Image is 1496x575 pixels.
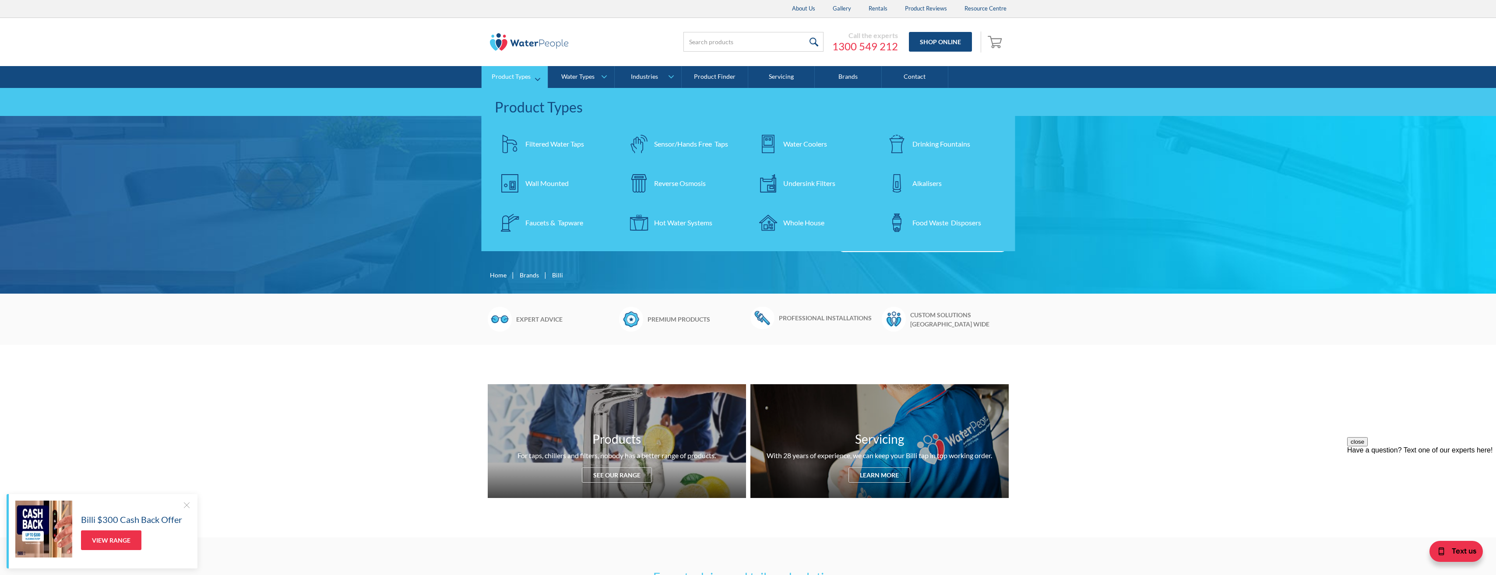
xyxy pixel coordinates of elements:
div: For taps, chillers and filters, nobody has a better range of products. [517,450,716,461]
a: Brands [815,66,881,88]
iframe: podium webchat widget bubble [1408,531,1496,575]
img: Billi $300 Cash Back Offer [15,501,72,557]
div: Undersink Filters [783,178,835,189]
h6: Premium products [648,315,746,324]
div: Sensor/Hands Free Taps [654,139,728,149]
img: shopping cart [988,35,1004,49]
a: Faucets & Tapware [495,207,615,238]
a: Open empty cart [986,32,1007,53]
a: Reverse Osmosis [623,168,744,199]
a: Hot Water Systems [623,207,744,238]
nav: Product Types [482,88,1015,251]
a: Home [490,270,507,280]
a: Wall Mounted [495,168,615,199]
a: Filtered Water Taps [495,129,615,159]
img: Waterpeople Symbol [882,307,906,331]
div: See our range [582,467,652,483]
div: Wall Mounted [525,178,569,189]
iframe: podium webchat widget prompt [1347,437,1496,542]
a: 1300 549 212 [832,40,898,53]
img: Badge [619,307,643,331]
a: Product Types [482,66,548,88]
div: Drinking Fountains [912,139,970,149]
a: Whole House [753,207,873,238]
a: View Range [81,530,141,550]
div: Learn more [848,467,910,483]
div: Billi [552,270,563,280]
div: | [511,270,515,280]
div: With 28 years of experience, we can keep your Billi tap in top working order. [767,450,992,461]
a: Product Finder [682,66,748,88]
div: Industries [631,73,658,81]
div: Call the experts [832,31,898,40]
a: Sensor/Hands Free Taps [623,129,744,159]
a: Shop Online [909,32,972,52]
div: Product Types [492,73,531,81]
h3: Products [592,430,641,448]
div: Water Types [561,73,595,81]
div: Food Waste Disposers [912,217,981,228]
div: Filtered Water Taps [525,139,584,149]
a: Drinking Fountains [882,129,1002,159]
a: Industries [615,66,681,88]
h6: Professional installations [779,313,877,323]
a: Water Coolers [753,129,873,159]
img: Glasses [488,307,512,331]
a: ProductsFor taps, chillers and filters, nobody has a better range of products.See our range [488,384,746,498]
a: Servicing [748,66,815,88]
div: Faucets & Tapware [525,217,583,228]
h6: Expert advice [516,315,615,324]
a: Brands [520,270,539,280]
a: Food Waste Disposers [882,207,1002,238]
h3: Servicing [855,430,904,448]
div: Product Types [495,97,1002,118]
h5: Billi $300 Cash Back Offer [81,513,182,526]
img: Wrench [750,307,774,329]
div: | [543,270,548,280]
h6: Custom solutions [GEOGRAPHIC_DATA] wide [910,310,1009,329]
a: Alkalisers [882,168,1002,199]
div: Whole House [783,217,824,228]
div: Alkalisers [912,178,942,189]
img: The Water People [490,33,569,51]
div: Water Coolers [783,139,827,149]
a: ServicingWith 28 years of experience, we can keep your Billi tap in top working order.Learn more [750,384,1009,498]
div: Hot Water Systems [654,217,712,228]
a: Water Types [548,66,614,88]
a: Undersink Filters [753,168,873,199]
input: Search products [683,32,824,52]
a: Contact [882,66,948,88]
div: Reverse Osmosis [654,178,706,189]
